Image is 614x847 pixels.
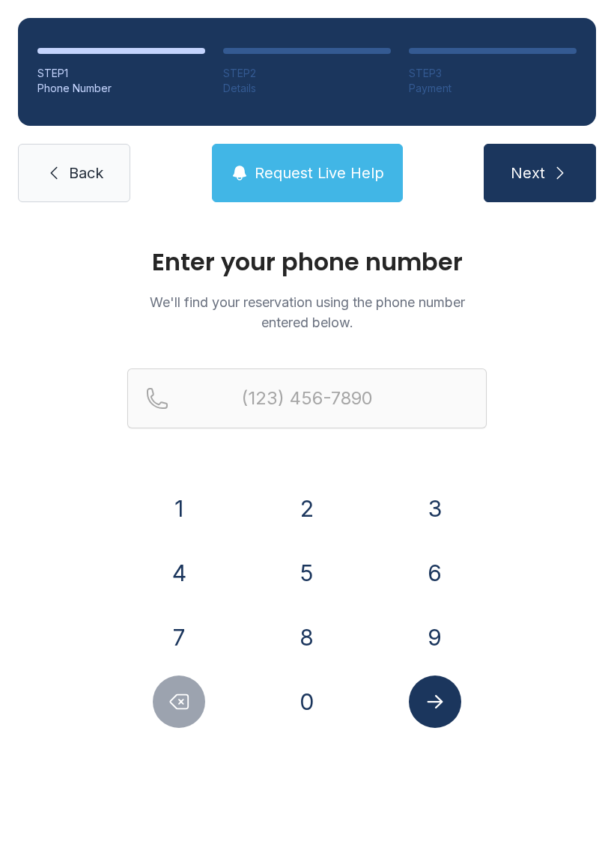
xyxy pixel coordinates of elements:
[223,81,391,96] div: Details
[409,547,461,599] button: 6
[409,66,577,81] div: STEP 3
[511,163,545,183] span: Next
[409,611,461,664] button: 9
[409,482,461,535] button: 3
[281,482,333,535] button: 2
[223,66,391,81] div: STEP 2
[153,482,205,535] button: 1
[281,547,333,599] button: 5
[127,292,487,333] p: We'll find your reservation using the phone number entered below.
[153,676,205,728] button: Delete number
[69,163,103,183] span: Back
[37,81,205,96] div: Phone Number
[127,250,487,274] h1: Enter your phone number
[153,547,205,599] button: 4
[153,611,205,664] button: 7
[281,611,333,664] button: 8
[281,676,333,728] button: 0
[409,81,577,96] div: Payment
[255,163,384,183] span: Request Live Help
[37,66,205,81] div: STEP 1
[409,676,461,728] button: Submit lookup form
[127,368,487,428] input: Reservation phone number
